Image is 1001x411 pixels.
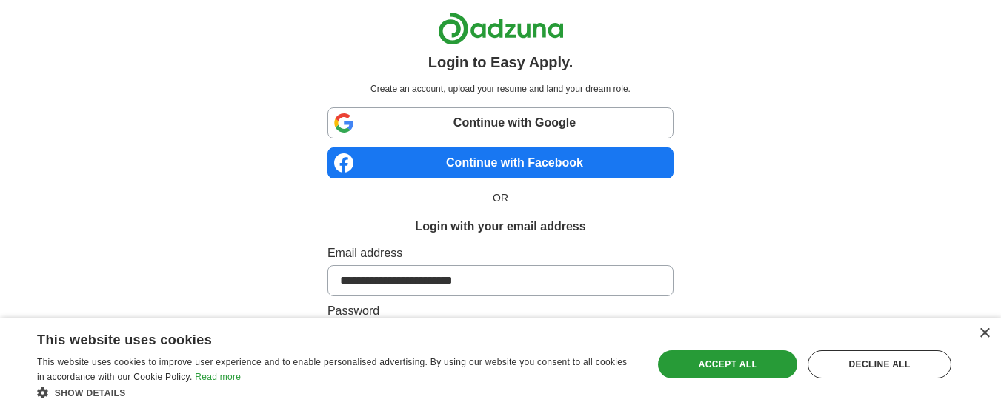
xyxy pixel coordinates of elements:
span: OR [484,190,517,206]
label: Password [327,302,674,320]
label: Email address [327,244,674,262]
div: This website uses cookies [37,327,598,349]
div: Accept all [658,350,797,378]
a: Continue with Facebook [327,147,674,178]
a: Continue with Google [327,107,674,138]
img: Adzuna logo [438,12,564,45]
div: Decline all [808,350,951,378]
a: Read more, opens a new window [195,372,241,382]
div: Show details [37,385,635,400]
p: Create an account, upload your resume and land your dream role. [330,82,671,96]
h1: Login with your email address [415,218,585,235]
h1: Login to Easy Apply. [428,51,573,73]
span: This website uses cookies to improve user experience and to enable personalised advertising. By u... [37,357,627,382]
div: Close [979,328,990,339]
span: Show details [55,388,126,398]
